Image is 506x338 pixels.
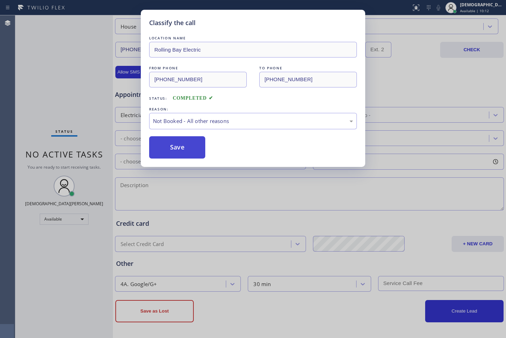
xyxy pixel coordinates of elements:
[149,72,247,87] input: From phone
[149,136,205,159] button: Save
[149,106,357,113] div: REASON:
[149,96,167,101] span: Status:
[173,95,213,101] span: COMPLETED
[259,72,357,87] input: To phone
[149,64,247,72] div: FROM PHONE
[149,18,195,28] h5: Classify the call
[153,117,353,125] div: Not Booked - All other reasons
[259,64,357,72] div: TO PHONE
[149,34,357,42] div: LOCATION NAME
